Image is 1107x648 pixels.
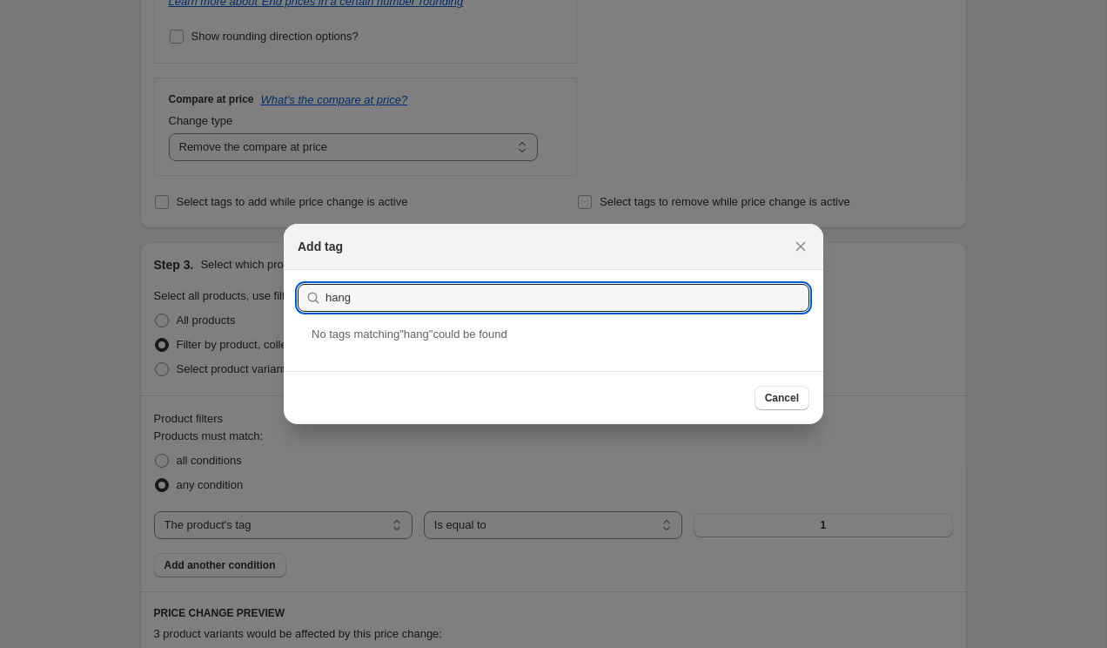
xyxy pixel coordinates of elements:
h2: Add tag [298,238,343,255]
input: Search tags [325,284,809,312]
button: Cancel [755,386,809,410]
span: Cancel [765,391,799,405]
span: No tag s matching " hang " could be found [312,327,507,341]
button: Close [788,234,813,259]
